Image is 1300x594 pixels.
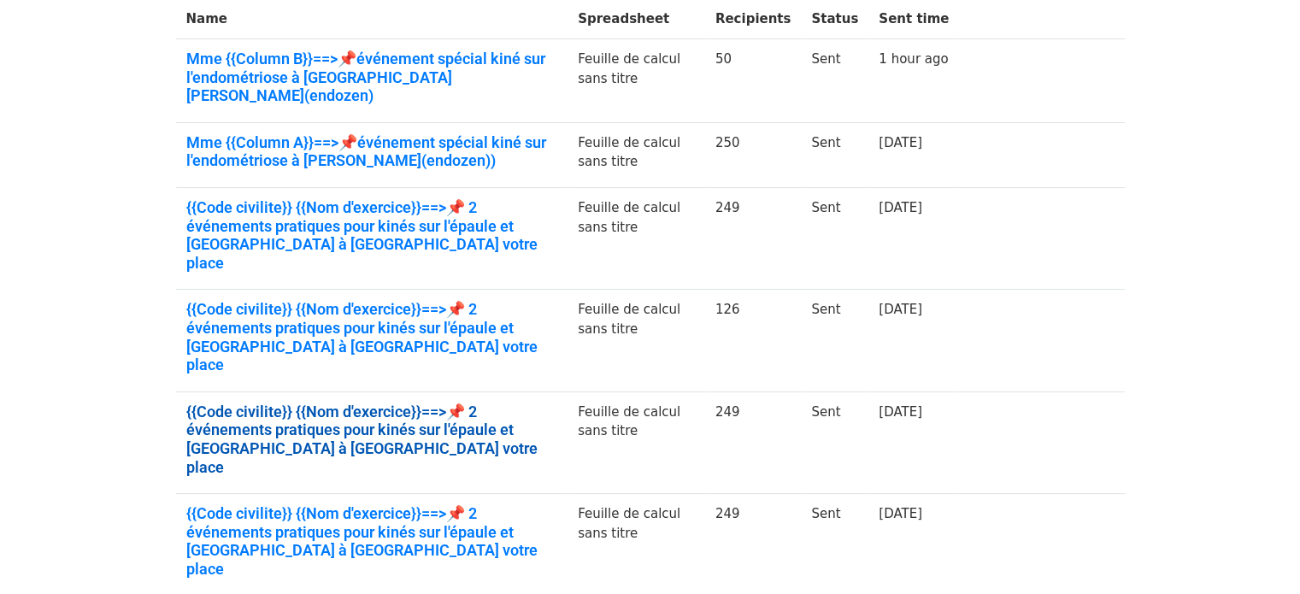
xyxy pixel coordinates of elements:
[879,135,922,150] a: [DATE]
[705,39,802,123] td: 50
[186,403,558,476] a: {{Code civilite}} {{Nom d'exercice}}==>📌 2 événements pratiques pour kinés sur l'épaule et [GEOGR...
[705,290,802,391] td: 126
[801,391,868,493] td: Sent
[879,404,922,420] a: [DATE]
[568,290,705,391] td: Feuille de calcul sans titre
[801,188,868,290] td: Sent
[801,39,868,123] td: Sent
[568,391,705,493] td: Feuille de calcul sans titre
[186,504,558,578] a: {{Code civilite}} {{Nom d'exercice}}==>📌 2 événements pratiques pour kinés sur l'épaule et [GEOGR...
[801,122,868,187] td: Sent
[801,290,868,391] td: Sent
[705,188,802,290] td: 249
[568,39,705,123] td: Feuille de calcul sans titre
[705,391,802,493] td: 249
[186,300,558,373] a: {{Code civilite}} {{Nom d'exercice}}==>📌 2 événements pratiques pour kinés sur l'épaule et [GEOGR...
[705,122,802,187] td: 250
[186,198,558,272] a: {{Code civilite}} {{Nom d'exercice}}==>📌 2 événements pratiques pour kinés sur l'épaule et [GEOGR...
[879,200,922,215] a: [DATE]
[879,506,922,521] a: [DATE]
[879,51,948,67] a: 1 hour ago
[568,188,705,290] td: Feuille de calcul sans titre
[1215,512,1300,594] iframe: Chat Widget
[186,133,558,170] a: Mme {{Column A}}==>📌événement spécial kiné sur l'endométriose à [PERSON_NAME](endozen))
[1215,512,1300,594] div: Widget de chat
[568,122,705,187] td: Feuille de calcul sans titre
[879,302,922,317] a: [DATE]
[186,50,558,105] a: Mme {{Column B}}==>📌événement spécial kiné sur l'endométriose à [GEOGRAPHIC_DATA][PERSON_NAME](en...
